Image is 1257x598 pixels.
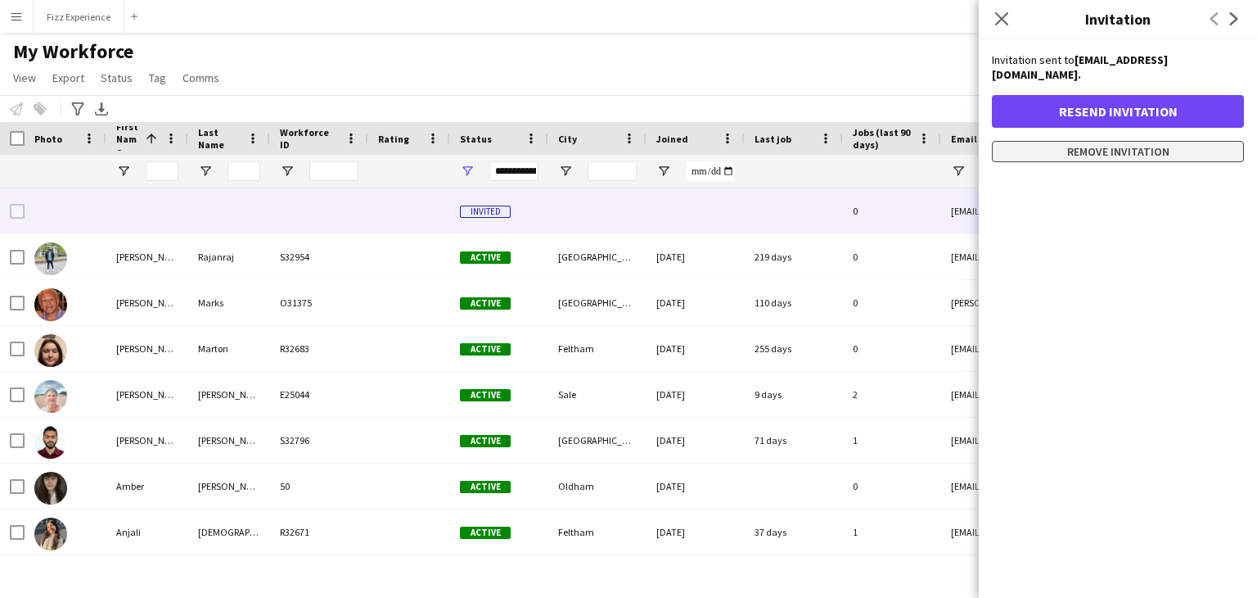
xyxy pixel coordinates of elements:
span: Rating [378,133,409,145]
img: Amber Brooks [34,472,67,505]
a: Export [46,67,91,88]
button: Open Filter Menu [656,164,671,179]
div: Marks [188,280,270,325]
img: Alpesh Kerai [34,426,67,459]
span: Active [460,389,511,401]
app-action-btn: Advanced filters [68,99,88,119]
div: 71 days [745,418,843,463]
button: Open Filter Menu [198,164,213,179]
div: [DATE] [647,326,745,371]
span: Last Name [198,126,241,151]
img: Anjali Hinduja Villamer [34,518,67,550]
img: Abishek Rajanraj [34,242,67,275]
span: Invited [460,206,511,218]
span: Tag [149,70,166,85]
span: Status [460,133,492,145]
span: Active [460,481,511,493]
span: Email [951,133,977,145]
span: Last job [755,133,791,145]
div: [GEOGRAPHIC_DATA] [548,234,647,279]
div: 255 days [745,326,843,371]
span: My Workforce [13,39,133,64]
div: 9 days [745,372,843,417]
button: Fizz Experience [34,1,124,33]
span: Jobs (last 90 days) [853,126,912,151]
div: [DATE] [647,418,745,463]
a: Comms [176,67,226,88]
div: [DATE] [647,510,745,555]
div: Marton [188,326,270,371]
div: [PERSON_NAME] [188,418,270,463]
div: [DATE] [647,234,745,279]
input: Row Selection is disabled for this row (unchecked) [10,204,25,219]
div: [GEOGRAPHIC_DATA] [548,280,647,325]
div: 0 [843,188,941,233]
button: Open Filter Menu [951,164,966,179]
p: Invitation sent to [992,52,1244,82]
input: Last Name Filter Input [228,161,260,181]
div: 110 days [745,280,843,325]
div: S32954 [270,234,368,279]
button: Remove invitation [992,141,1244,162]
div: Feltham [548,326,647,371]
span: Active [460,435,511,447]
button: Open Filter Menu [280,164,295,179]
span: Export [52,70,84,85]
span: View [13,70,36,85]
div: [PERSON_NAME] [188,464,270,509]
input: Joined Filter Input [686,161,735,181]
div: [DATE] [647,280,745,325]
div: S32796 [270,418,368,463]
span: Status [101,70,133,85]
div: [PERSON_NAME] [106,326,188,371]
span: Photo [34,133,62,145]
button: Resend invitation [992,95,1244,128]
button: Open Filter Menu [116,164,131,179]
a: Tag [142,67,173,88]
div: 50 [270,464,368,509]
div: [DATE] [647,464,745,509]
img: Alan Marks [34,288,67,321]
div: [DEMOGRAPHIC_DATA] Villamer [188,510,270,555]
span: First Name [116,120,139,157]
app-action-btn: Export XLSX [92,99,111,119]
a: View [7,67,43,88]
div: [PERSON_NAME] [188,372,270,417]
div: 219 days [745,234,843,279]
span: Comms [182,70,219,85]
div: [PERSON_NAME] [106,372,188,417]
div: [DATE] [647,372,745,417]
span: Active [460,343,511,356]
div: Anjali [106,510,188,555]
div: 0 [843,234,941,279]
a: Status [94,67,139,88]
input: City Filter Input [588,161,637,181]
button: Open Filter Menu [558,164,573,179]
div: 0 [843,326,941,371]
span: Active [460,251,511,264]
div: R32671 [270,510,368,555]
button: Open Filter Menu [460,164,475,179]
strong: [EMAIL_ADDRESS][DOMAIN_NAME]. [992,52,1168,82]
div: Amber [106,464,188,509]
span: City [558,133,577,145]
div: 37 days [745,510,843,555]
div: 0 [843,464,941,509]
div: 1 [843,418,941,463]
div: 0 [843,280,941,325]
span: Workforce ID [280,126,339,151]
div: O31375 [270,280,368,325]
img: Alexandra Marton [34,334,67,367]
div: 2 [843,372,941,417]
div: [GEOGRAPHIC_DATA] [548,418,647,463]
img: Alison Garvey [34,380,67,413]
div: Oldham [548,464,647,509]
div: [PERSON_NAME] [106,280,188,325]
span: Joined [656,133,688,145]
div: [PERSON_NAME] [106,234,188,279]
div: 1 [843,510,941,555]
input: Workforce ID Filter Input [309,161,358,181]
div: Sale [548,372,647,417]
h3: Invitation [979,8,1257,29]
span: Active [460,527,511,539]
